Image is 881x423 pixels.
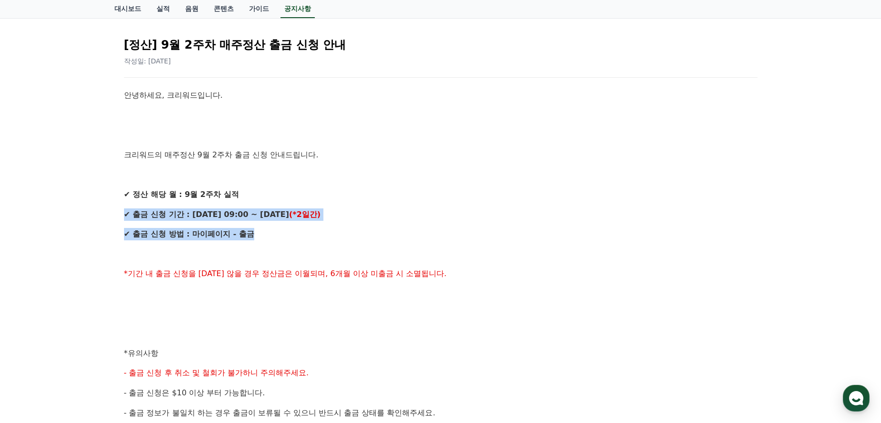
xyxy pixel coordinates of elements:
[124,388,265,397] span: - 출금 신청은 $10 이상 부터 가능합니다.
[124,210,289,219] strong: ✔ 출금 신청 기간 : [DATE] 09:00 ~ [DATE]
[147,317,159,324] span: 설정
[289,210,321,219] strong: (*2일간)
[124,37,757,52] h2: [정산] 9월 2주차 매주정산 출금 신청 안내
[124,368,309,377] span: - 출금 신청 후 취소 및 철회가 불가하니 주의해주세요.
[63,302,123,326] a: 대화
[124,57,171,65] span: 작성일: [DATE]
[124,89,757,102] p: 안녕하세요, 크리워드입니다.
[124,269,447,278] span: *기간 내 출금 신청을 [DATE] 않을 경우 정산금은 이월되며, 6개월 이상 미출금 시 소멸됩니다.
[124,408,435,417] span: - 출금 정보가 불일치 하는 경우 출금이 보류될 수 있으니 반드시 출금 상태를 확인해주세요.
[87,317,99,325] span: 대화
[3,302,63,326] a: 홈
[123,302,183,326] a: 설정
[30,317,36,324] span: 홈
[124,229,254,238] strong: ✔ 출금 신청 방법 : 마이페이지 - 출금
[124,349,158,358] span: *유의사항
[124,190,239,199] strong: ✔ 정산 해당 월 : 9월 2주차 실적
[124,149,757,161] p: 크리워드의 매주정산 9월 2주차 출금 신청 안내드립니다.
